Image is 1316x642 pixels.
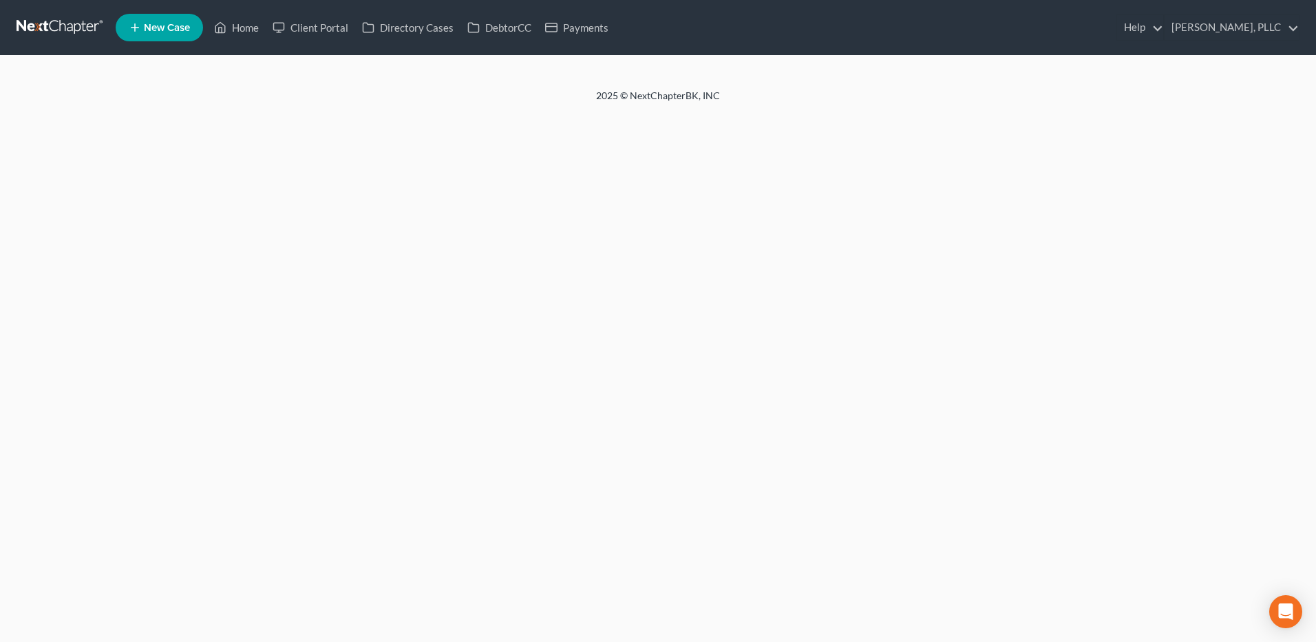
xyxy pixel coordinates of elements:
div: Open Intercom Messenger [1269,595,1302,628]
a: [PERSON_NAME], PLLC [1165,15,1299,40]
a: Help [1117,15,1163,40]
a: Client Portal [266,15,355,40]
a: Home [207,15,266,40]
div: 2025 © NextChapterBK, INC [266,89,1050,114]
a: Directory Cases [355,15,460,40]
new-legal-case-button: New Case [116,14,203,41]
a: DebtorCC [460,15,538,40]
a: Payments [538,15,615,40]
